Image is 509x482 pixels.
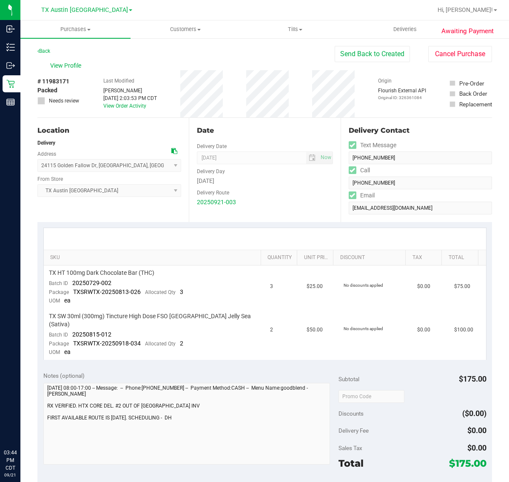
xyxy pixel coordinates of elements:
[335,46,410,62] button: Send Back to Created
[4,449,17,472] p: 03:44 PM CDT
[344,326,383,331] span: No discounts applied
[454,326,473,334] span: $100.00
[449,254,475,261] a: Total
[50,61,84,70] span: View Profile
[41,6,128,14] span: TX Austin [GEOGRAPHIC_DATA]
[25,413,35,423] iframe: Resource center unread badge
[350,20,461,38] a: Deliveries
[340,254,403,261] a: Discount
[37,140,55,146] strong: Delivery
[197,168,225,175] label: Delivery Day
[131,20,241,38] a: Customers
[197,177,333,185] div: [DATE]
[6,98,15,106] inline-svg: Reports
[4,472,17,478] p: 09/21
[338,427,369,434] span: Delivery Fee
[49,97,79,105] span: Needs review
[73,340,141,347] span: TXSRWTX-20250918-034
[417,282,430,291] span: $0.00
[338,445,362,451] span: Sales Tax
[378,77,392,85] label: Origin
[37,125,181,136] div: Location
[307,326,323,334] span: $50.00
[103,87,157,94] div: [PERSON_NAME]
[103,77,134,85] label: Last Modified
[50,254,258,261] a: SKU
[37,150,56,158] label: Address
[382,26,428,33] span: Deliveries
[49,341,69,347] span: Package
[338,457,364,469] span: Total
[171,147,177,156] div: Copy address to clipboard
[37,86,57,95] span: Packed
[180,340,183,347] span: 2
[73,288,141,295] span: TXSRWTX-20250813-026
[197,125,333,136] div: Date
[103,94,157,102] div: [DATE] 2:03:53 PM CDT
[49,280,68,286] span: Batch ID
[459,100,492,108] div: Replacement
[267,254,293,261] a: Quantity
[131,26,240,33] span: Customers
[459,374,486,383] span: $175.00
[459,79,484,88] div: Pre-Order
[49,332,68,338] span: Batch ID
[37,77,69,86] span: # 11983171
[20,20,131,38] a: Purchases
[103,103,146,109] a: View Order Activity
[307,282,323,291] span: $25.00
[378,87,426,101] div: Flourish External API
[240,20,350,38] a: Tills
[49,269,154,277] span: TX HT 100mg Dark Chocolate Bar (THC)
[64,297,71,304] span: ea
[6,61,15,70] inline-svg: Outbound
[197,143,227,150] label: Delivery Date
[49,298,60,304] span: UOM
[344,283,383,288] span: No discounts applied
[197,189,229,197] label: Delivery Route
[72,331,111,338] span: 20250815-012
[462,409,486,418] span: ($0.00)
[37,175,63,183] label: From Store
[6,25,15,33] inline-svg: Inbound
[349,189,375,202] label: Email
[270,282,273,291] span: 3
[180,288,183,295] span: 3
[467,443,486,452] span: $0.00
[72,280,111,286] span: 20250729-002
[412,254,438,261] a: Tax
[9,414,34,439] iframe: Resource center
[459,89,487,98] div: Back Order
[338,390,404,403] input: Promo Code
[349,151,492,164] input: Format: (999) 999-9999
[270,326,273,334] span: 2
[49,349,60,355] span: UOM
[349,125,492,136] div: Delivery Contact
[6,80,15,88] inline-svg: Retail
[467,426,486,435] span: $0.00
[338,376,359,382] span: Subtotal
[454,282,470,291] span: $75.00
[241,26,350,33] span: Tills
[43,372,85,379] span: Notes (optional)
[449,457,486,469] span: $175.00
[349,139,396,151] label: Text Message
[6,43,15,51] inline-svg: Inventory
[349,164,370,177] label: Call
[417,326,430,334] span: $0.00
[378,94,426,101] p: Original ID: 326361084
[338,406,364,421] span: Discounts
[64,348,71,355] span: ea
[49,312,260,328] span: TX SW 30ml (300mg) Tincture High Dose FSO [GEOGRAPHIC_DATA] Jelly Sea (Sativa)
[145,289,176,295] span: Allocated Qty
[438,6,493,13] span: Hi, [PERSON_NAME]!
[304,254,330,261] a: Unit Price
[37,48,50,54] a: Back
[20,26,131,33] span: Purchases
[145,341,176,347] span: Allocated Qty
[197,199,236,205] a: 20250921-003
[428,46,492,62] button: Cancel Purchase
[349,177,492,189] input: Format: (999) 999-9999
[441,26,494,36] span: Awaiting Payment
[49,289,69,295] span: Package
